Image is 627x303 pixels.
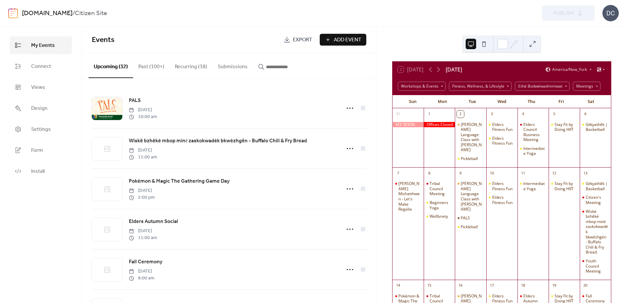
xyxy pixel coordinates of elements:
[582,282,589,289] div: 20
[602,5,619,21] div: DC
[492,195,515,205] div: Elders Fitness Fun
[424,181,455,196] div: Tribal Council Meeting
[555,122,577,132] div: Stay Fit by Doing HIIT
[89,53,133,78] button: Upcoming (32)
[461,224,478,230] div: Pickleball
[430,200,452,210] div: Beginners Yoga
[398,95,428,108] div: Sun
[170,53,212,77] button: Recurring (38)
[129,177,230,185] span: Pokémon & Magic The Gathering Game Day
[461,156,478,161] div: Pickleball
[580,122,611,132] div: Gėkyathêk | Basketball
[320,34,366,46] button: Add Event
[586,258,608,274] div: Youth Council Meeting
[551,170,558,177] div: 12
[10,120,72,138] a: Settings
[92,33,114,47] span: Events
[72,7,75,20] b: /
[492,181,515,191] div: Elders Fitness Fun
[516,95,546,108] div: Thu
[492,136,515,146] div: Elders Fitness Fun
[129,217,178,226] a: Elders Autumn Social
[461,215,470,221] div: PALS
[129,177,230,186] a: Pokémon & Magic The Gathering Game Day
[426,111,433,118] div: 1
[461,181,483,212] div: [PERSON_NAME] Language Class with [PERSON_NAME]
[334,36,361,44] span: Add Event
[129,194,155,201] span: 2:00 pm
[394,170,402,177] div: 7
[546,95,576,108] div: Fri
[523,181,546,191] div: Intermediate Yoga
[457,95,487,108] div: Tue
[455,156,486,161] div: Pickleball
[129,147,157,154] span: [DATE]
[523,146,546,156] div: Intermediate Yoga
[398,181,421,212] div: [PERSON_NAME] Mizhatthwen - Let's Make Regalia
[426,170,433,177] div: 8
[31,63,51,71] span: Connect
[487,95,517,108] div: Wed
[580,209,611,255] div: Wiskë bzhêké mbop minė zaskokwadék bkwézhgën - Buffalo Chili & Fry Bread
[523,122,546,142] div: Elders Council Business Meeting
[394,282,402,289] div: 14
[580,195,611,205] div: Citizen's Meeting
[10,141,72,159] a: Form
[129,187,155,194] span: [DATE]
[31,42,55,50] span: My Events
[31,168,45,175] span: Install
[519,111,527,118] div: 4
[424,122,455,128] div: Offices Closed for miktthéwi gizhêk - Labor Day
[555,181,577,191] div: Stay Fit by Doing HIIT
[393,122,424,128] div: KEE BOON MEIN KAA Pow Wow
[519,282,527,289] div: 18
[428,95,457,108] div: Mon
[455,224,486,230] div: Pickleball
[446,66,462,73] div: [DATE]
[455,122,486,153] div: Bodwéwadmimwen Potawatomi Language Class with Kevin Daugherty
[486,181,517,191] div: Elders Fitness Fun
[10,99,72,117] a: Design
[586,181,608,191] div: Gėkyathêk | Basketball
[488,282,496,289] div: 17
[486,136,517,146] div: Elders Fitness Fun
[488,170,496,177] div: 10
[455,181,486,212] div: Bodwéwadmimwen Potawatomi Language Class with Kevin Daugherty
[424,200,455,210] div: Beginners Yoga
[129,107,157,113] span: [DATE]
[129,97,141,105] span: PALS
[461,122,483,153] div: [PERSON_NAME] Language Class with [PERSON_NAME]
[10,57,72,75] a: Connect
[129,258,162,266] span: Fall Ceremony
[424,214,455,219] div: Wellbriety
[457,282,464,289] div: 16
[212,53,253,77] button: Submissions
[586,209,608,255] div: Wiskë bzhêké mbop minė zaskokwadék bkwézhgën - Buffalo Chili & Fry Bread
[517,181,549,191] div: Intermediate Yoga
[488,111,496,118] div: 3
[10,162,72,180] a: Install
[457,111,464,118] div: 2
[279,34,317,46] a: Export
[31,126,51,133] span: Settings
[129,137,307,145] a: Wiskë bzhêké mbop minė zaskokwadék bkwézhgën - Buffalo Chili & Fry Bread
[586,122,608,132] div: Gėkyathêk | Basketball
[129,96,141,105] a: PALS
[552,68,587,71] span: America/New_York
[31,105,48,112] span: Design
[10,78,72,96] a: Views
[22,7,72,20] a: [DOMAIN_NAME]
[576,95,606,108] div: Sat
[75,7,107,20] b: Citizen Site
[8,8,18,18] img: logo
[430,214,448,219] div: Wellbriety
[10,36,72,54] a: My Events
[582,170,589,177] div: 13
[426,282,433,289] div: 15
[549,181,580,191] div: Stay Fit by Doing HIIT
[517,122,549,142] div: Elders Council Business Meeting
[393,181,424,212] div: Kë Wzketomen Mizhatthwen - Let's Make Regalia
[582,111,589,118] div: 6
